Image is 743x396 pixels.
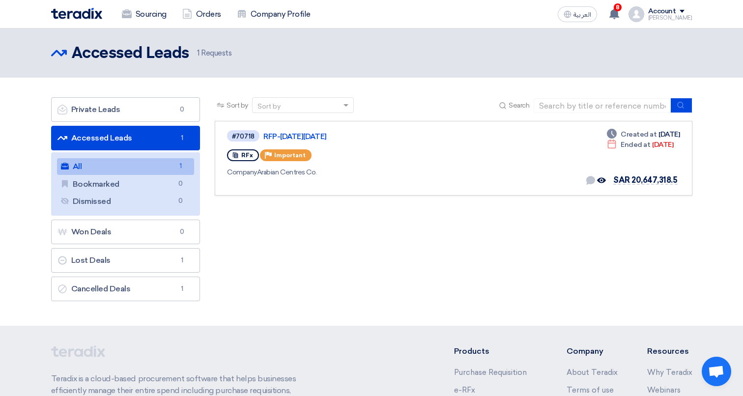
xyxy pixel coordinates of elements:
span: Ended at [621,140,650,150]
img: profile_test.png [629,6,644,22]
a: About Teradix [567,368,618,377]
li: Resources [647,345,692,357]
a: All [57,158,195,175]
a: Webinars [647,386,681,395]
span: 1 [174,161,186,171]
div: [DATE] [607,140,673,150]
span: 0 [174,179,186,189]
span: Important [274,152,306,159]
span: 8 [614,3,622,11]
span: 1 [176,255,188,265]
span: Requests [197,48,232,59]
input: Search by title or reference number [534,98,671,113]
a: Terms of use [567,386,614,395]
a: Sourcing [114,3,174,25]
a: Lost Deals1 [51,248,200,273]
span: 1 [176,133,188,143]
a: Private Leads0 [51,97,200,122]
span: 0 [176,105,188,114]
a: Cancelled Deals1 [51,277,200,301]
li: Company [567,345,618,357]
span: 0 [174,196,186,206]
a: Won Deals0 [51,220,200,244]
span: SAR 20,647,318.5 [613,175,677,185]
a: Accessed Leads1 [51,126,200,150]
a: Bookmarked [57,176,195,193]
a: Open chat [702,357,731,386]
div: Account [648,7,676,16]
div: [DATE] [607,129,680,140]
a: Company Profile [229,3,318,25]
a: Why Teradix [647,368,692,377]
a: Dismissed [57,193,195,210]
div: Sort by [257,101,281,112]
img: Teradix logo [51,8,102,19]
h2: Accessed Leads [72,44,189,63]
li: Products [454,345,537,357]
span: Company [227,168,257,176]
div: Arabian Centres Co. [227,167,511,177]
a: e-RFx [454,386,475,395]
span: 1 [176,284,188,294]
span: 0 [176,227,188,237]
a: Orders [174,3,229,25]
button: العربية [558,6,597,22]
div: #70718 [232,133,255,140]
div: [PERSON_NAME] [648,15,692,21]
a: RFP-[DATE][DATE] [263,132,509,141]
span: 1 [197,49,200,57]
span: Sort by [227,100,248,111]
span: العربية [573,11,591,18]
span: Created at [621,129,657,140]
span: Search [509,100,529,111]
a: Purchase Requisition [454,368,527,377]
span: RFx [241,152,253,159]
